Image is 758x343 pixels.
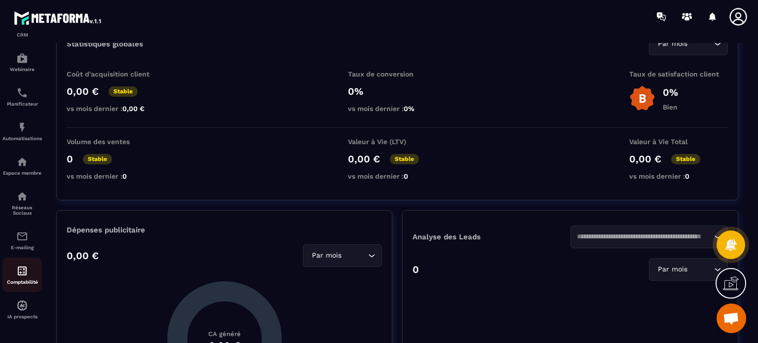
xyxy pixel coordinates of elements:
[413,264,419,275] p: 0
[2,136,42,141] p: Automatisations
[83,154,112,164] p: Stable
[2,223,42,258] a: emailemailE-mailing
[717,304,746,333] a: Ouvrir le chat
[16,87,28,99] img: scheduler
[67,39,143,48] p: Statistiques globales
[16,300,28,311] img: automations
[2,32,42,38] p: CRM
[649,33,728,55] div: Search for option
[663,103,678,111] p: Bien
[122,172,127,180] span: 0
[16,230,28,242] img: email
[109,86,138,97] p: Stable
[2,149,42,183] a: automationsautomationsEspace membre
[629,153,661,165] p: 0,00 €
[67,250,99,262] p: 0,00 €
[67,138,165,146] p: Volume des ventes
[577,231,712,242] input: Search for option
[348,85,447,97] p: 0%
[655,264,689,275] span: Par mois
[67,172,165,180] p: vs mois dernier :
[343,250,366,261] input: Search for option
[309,250,343,261] span: Par mois
[16,52,28,64] img: automations
[348,153,380,165] p: 0,00 €
[16,191,28,202] img: social-network
[16,265,28,277] img: accountant
[663,86,678,98] p: 0%
[303,244,382,267] div: Search for option
[67,85,99,97] p: 0,00 €
[122,105,145,113] span: 0,00 €
[649,258,728,281] div: Search for option
[348,70,447,78] p: Taux de conversion
[2,279,42,285] p: Comptabilité
[348,172,447,180] p: vs mois dernier :
[655,38,689,49] span: Par mois
[348,138,447,146] p: Valeur à Vie (LTV)
[629,70,728,78] p: Taux de satisfaction client
[2,45,42,79] a: automationsautomationsWebinaire
[2,314,42,319] p: IA prospects
[67,105,165,113] p: vs mois dernier :
[2,79,42,114] a: schedulerschedulerPlanificateur
[404,172,408,180] span: 0
[67,153,73,165] p: 0
[629,172,728,180] p: vs mois dernier :
[570,226,728,248] div: Search for option
[390,154,419,164] p: Stable
[67,70,165,78] p: Coût d'acquisition client
[2,183,42,223] a: social-networksocial-networkRéseaux Sociaux
[404,105,415,113] span: 0%
[685,172,689,180] span: 0
[2,258,42,292] a: accountantaccountantComptabilité
[689,38,712,49] input: Search for option
[14,9,103,27] img: logo
[413,232,570,241] p: Analyse des Leads
[629,85,655,112] img: b-badge-o.b3b20ee6.svg
[2,67,42,72] p: Webinaire
[2,245,42,250] p: E-mailing
[16,156,28,168] img: automations
[629,138,728,146] p: Valeur à Vie Total
[16,121,28,133] img: automations
[689,264,712,275] input: Search for option
[2,170,42,176] p: Espace membre
[2,101,42,107] p: Planificateur
[2,205,42,216] p: Réseaux Sociaux
[671,154,700,164] p: Stable
[348,105,447,113] p: vs mois dernier :
[2,114,42,149] a: automationsautomationsAutomatisations
[67,226,382,234] p: Dépenses publicitaire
